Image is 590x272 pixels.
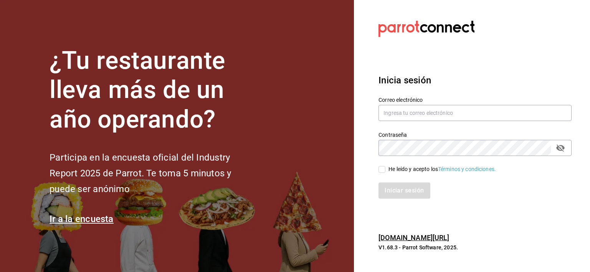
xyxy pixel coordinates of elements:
[50,46,257,134] h1: ¿Tu restaurante lleva más de un año operando?
[50,214,114,224] a: Ir a la encuesta
[378,234,449,242] a: [DOMAIN_NAME][URL]
[388,165,496,173] div: He leído y acepto los
[378,132,572,137] label: Contraseña
[554,141,567,154] button: passwordField
[378,73,572,87] h3: Inicia sesión
[50,150,257,197] h2: Participa en la encuesta oficial del Industry Report 2025 de Parrot. Te toma 5 minutos y puede se...
[438,166,496,172] a: Términos y condiciones.
[378,244,572,251] p: V1.68.3 - Parrot Software, 2025.
[378,105,572,121] input: Ingresa tu correo electrónico
[378,97,572,102] label: Correo electrónico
